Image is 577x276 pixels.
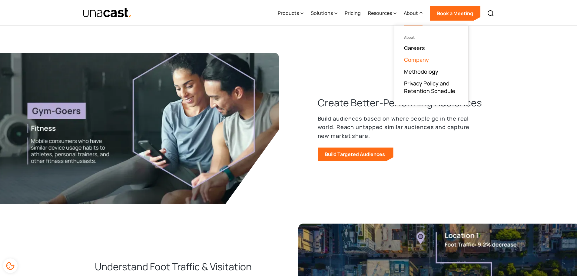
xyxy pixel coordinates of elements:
a: Company [404,56,429,63]
img: Search icon [487,10,494,17]
img: Unacast text logo [83,8,132,18]
div: Cookie Preferences [3,258,18,273]
div: Resources [368,1,396,26]
a: Pricing [345,1,361,26]
h3: Create Better-Performing Audiences [318,96,482,109]
a: Build Targeted Audiences [318,148,393,161]
a: Careers [404,44,425,52]
div: About [404,1,423,26]
a: Privacy Policy and Retention Schedule [404,80,459,95]
div: About [404,35,459,40]
a: home [83,8,132,18]
p: Build audiences based on where people go in the real world. Reach untapped similar audiences and ... [318,114,482,140]
div: Solutions [311,9,333,17]
div: Products [278,9,299,17]
nav: About [394,25,469,105]
a: Book a Meeting [430,6,480,21]
div: Solutions [311,1,337,26]
div: Products [278,1,303,26]
a: Methodology [404,68,438,75]
div: About [404,9,418,17]
div: Resources [368,9,392,17]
